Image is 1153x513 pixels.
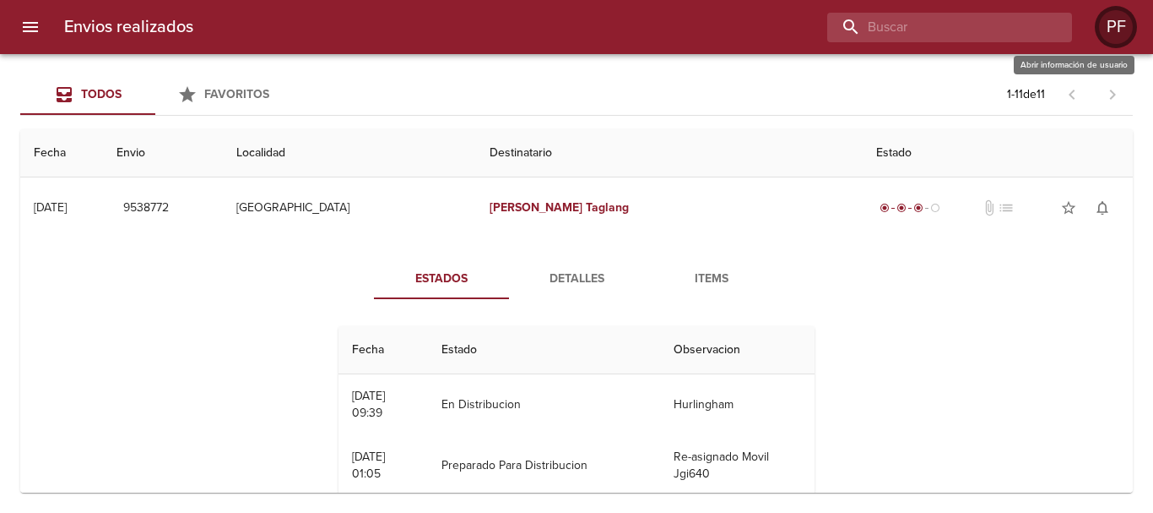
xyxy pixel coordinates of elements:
span: No tiene documentos adjuntos [981,199,998,216]
div: [DATE] [34,200,67,215]
th: Estado [428,326,659,374]
span: 9538772 [123,198,169,219]
span: star_border [1060,199,1077,216]
th: Localidad [223,129,475,177]
span: notifications_none [1094,199,1111,216]
em: Taglang [586,200,629,215]
span: Favoritos [204,87,269,101]
th: Envio [103,129,223,177]
span: radio_button_checked [880,203,890,213]
span: radio_button_unchecked [930,203,940,213]
td: [GEOGRAPHIC_DATA] [223,177,475,238]
td: Re-asignado Movil Jgi640 [660,435,815,496]
span: Todos [81,87,122,101]
span: Detalles [519,269,634,290]
span: Items [654,269,769,290]
div: Tabs Envios [20,74,290,115]
em: [PERSON_NAME] [490,200,583,215]
p: 1 - 11 de 11 [1007,86,1045,103]
button: menu [10,7,51,47]
div: Tabs detalle de guia [374,259,779,299]
th: Observacion [660,326,815,374]
span: Estados [384,269,499,290]
td: Preparado Para Distribucion [428,435,659,496]
button: Agregar a favoritos [1052,191,1085,225]
th: Fecha [20,129,103,177]
div: En viaje [876,199,944,216]
button: 9538772 [116,193,176,224]
div: PF [1099,10,1133,44]
h6: Envios realizados [64,14,193,41]
div: [DATE] 01:05 [352,450,385,481]
th: Destinatario [476,129,863,177]
span: Pagina anterior [1052,85,1092,102]
th: Fecha [338,326,429,374]
span: No tiene pedido asociado [998,199,1015,216]
td: En Distribucion [428,374,659,435]
span: radio_button_checked [896,203,907,213]
span: radio_button_checked [913,203,923,213]
div: [DATE] 09:39 [352,389,385,420]
td: Hurlingham [660,374,815,435]
button: Activar notificaciones [1085,191,1119,225]
span: Pagina siguiente [1092,74,1133,115]
th: Estado [863,129,1133,177]
input: buscar [827,13,1043,42]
